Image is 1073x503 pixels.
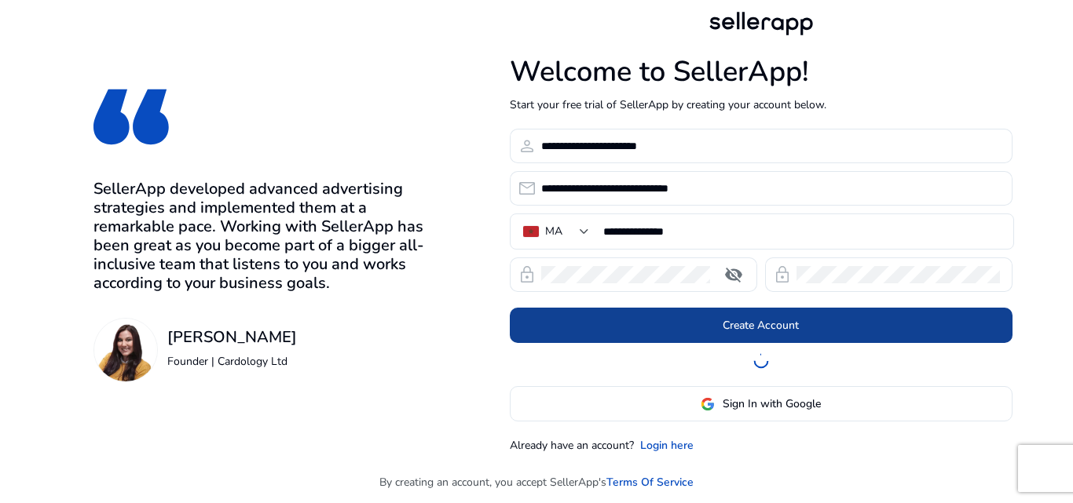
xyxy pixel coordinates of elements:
[510,55,1013,89] h1: Welcome to SellerApp!
[510,308,1013,343] button: Create Account
[701,397,715,411] img: google-logo.svg
[510,97,1013,113] p: Start your free trial of SellerApp by creating your account below.
[167,353,297,370] p: Founder | Cardology Ltd
[93,180,429,293] h3: SellerApp developed advanced advertising strategies and implemented them at a remarkable pace. Wo...
[640,437,694,454] a: Login here
[773,265,792,284] span: lock
[510,437,634,454] p: Already have an account?
[723,317,799,334] span: Create Account
[518,265,536,284] span: lock
[510,386,1013,421] button: Sign In with Google
[723,395,821,412] span: Sign In with Google
[715,265,753,284] mat-icon: visibility_off
[167,328,297,347] h3: [PERSON_NAME]
[606,474,694,490] a: Terms Of Service
[545,223,562,240] div: MA
[518,179,536,198] span: email
[518,137,536,155] span: person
